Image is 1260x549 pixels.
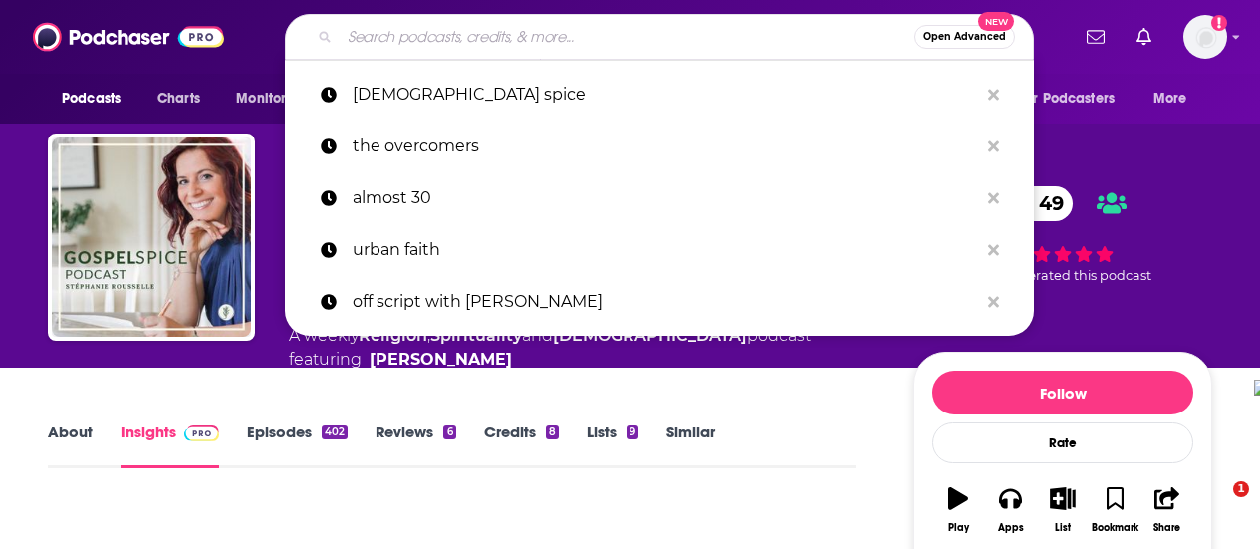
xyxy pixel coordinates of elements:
div: 402 [322,425,348,439]
a: Show notifications dropdown [1079,20,1113,54]
span: Open Advanced [923,32,1006,42]
span: 49 [1019,186,1074,221]
a: Show notifications dropdown [1129,20,1159,54]
div: Bookmark [1092,522,1138,534]
a: Credits8 [484,422,559,468]
div: Search podcasts, credits, & more... [285,14,1034,60]
button: Share [1141,474,1193,546]
a: [DEMOGRAPHIC_DATA] spice [285,69,1034,121]
a: Lists9 [587,422,638,468]
a: almost 30 [285,172,1034,224]
img: Podchaser - Follow, Share and Rate Podcasts [33,18,224,56]
a: InsightsPodchaser Pro [121,422,219,468]
p: gospel spice [353,69,978,121]
span: Monitoring [236,85,307,113]
a: Similar [666,422,715,468]
span: rated this podcast [1036,268,1151,283]
svg: Add a profile image [1211,15,1227,31]
button: open menu [222,80,333,118]
p: off script with jamaal bernard [353,276,978,328]
div: 8 [546,425,559,439]
button: List [1037,474,1089,546]
span: New [978,12,1014,31]
button: open menu [1006,80,1143,118]
a: off script with [PERSON_NAME] [285,276,1034,328]
a: urban faith [285,224,1034,276]
a: Stephanie Rousselle [370,348,512,372]
div: Rate [932,422,1193,463]
span: 1 [1233,481,1249,497]
iframe: Intercom live chat [1192,481,1240,529]
div: Play [948,522,969,534]
span: Podcasts [62,85,121,113]
div: 9 [627,425,638,439]
span: For Podcasters [1019,85,1115,113]
a: the overcomers [285,121,1034,172]
button: Bookmark [1089,474,1140,546]
p: almost 30 [353,172,978,224]
a: Reviews6 [376,422,455,468]
p: the overcomers [353,121,978,172]
a: Episodes402 [247,422,348,468]
button: Apps [984,474,1036,546]
img: Podchaser Pro [184,425,219,441]
a: 49 [999,186,1074,221]
button: Follow [932,371,1193,414]
button: Play [932,474,984,546]
div: Apps [998,522,1024,534]
button: open menu [1139,80,1212,118]
div: 6 [443,425,455,439]
span: featuring [289,348,811,372]
div: A weekly podcast [289,324,811,372]
span: More [1153,85,1187,113]
button: open menu [48,80,146,118]
button: Open AdvancedNew [914,25,1015,49]
a: Charts [144,80,212,118]
div: Share [1153,522,1180,534]
input: Search podcasts, credits, & more... [340,21,914,53]
span: Logged in as amandawoods [1183,15,1227,59]
img: User Profile [1183,15,1227,59]
img: Gospel Spice | Awaken Delight in God through faith in Jesus Christ [52,137,251,337]
p: urban faith [353,224,978,276]
span: Charts [157,85,200,113]
div: List [1055,522,1071,534]
a: About [48,422,93,468]
div: 49 9 peoplerated this podcast [913,134,1212,336]
button: Show profile menu [1183,15,1227,59]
